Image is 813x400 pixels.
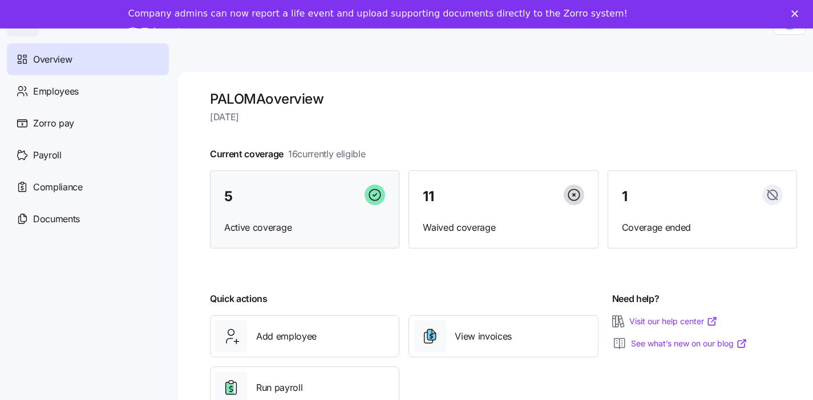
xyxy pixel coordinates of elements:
a: Documents [7,203,169,235]
h1: PALOMA overview [210,90,797,108]
span: Need help? [612,292,660,306]
a: Compliance [7,171,169,203]
span: Employees [33,84,79,99]
span: Current coverage [210,147,366,161]
span: Add employee [256,329,317,344]
span: Compliance [33,180,83,194]
a: Payroll [7,139,169,171]
span: 16 currently eligible [288,147,366,161]
span: 5 [224,190,233,203]
div: Company admins can now report a life event and upload supporting documents directly to the Zorro ... [128,8,628,19]
span: Overview [33,52,72,67]
span: 1 [622,190,628,203]
span: Run payroll [256,381,302,395]
span: 11 [423,190,434,203]
a: Take a tour [128,26,200,39]
a: Zorro pay [7,107,169,139]
span: View invoices [455,329,512,344]
div: Close [791,10,803,17]
a: Overview [7,43,169,75]
a: Visit our help center [629,316,718,327]
a: Employees [7,75,169,107]
span: Quick actions [210,292,268,306]
span: Payroll [33,148,62,162]
span: [DATE] [210,110,797,124]
span: Documents [33,212,80,226]
span: Active coverage [224,221,385,235]
span: Waived coverage [423,221,584,235]
a: See what’s new on our blog [631,338,747,349]
span: Coverage ended [622,221,783,235]
span: Zorro pay [33,116,74,130]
